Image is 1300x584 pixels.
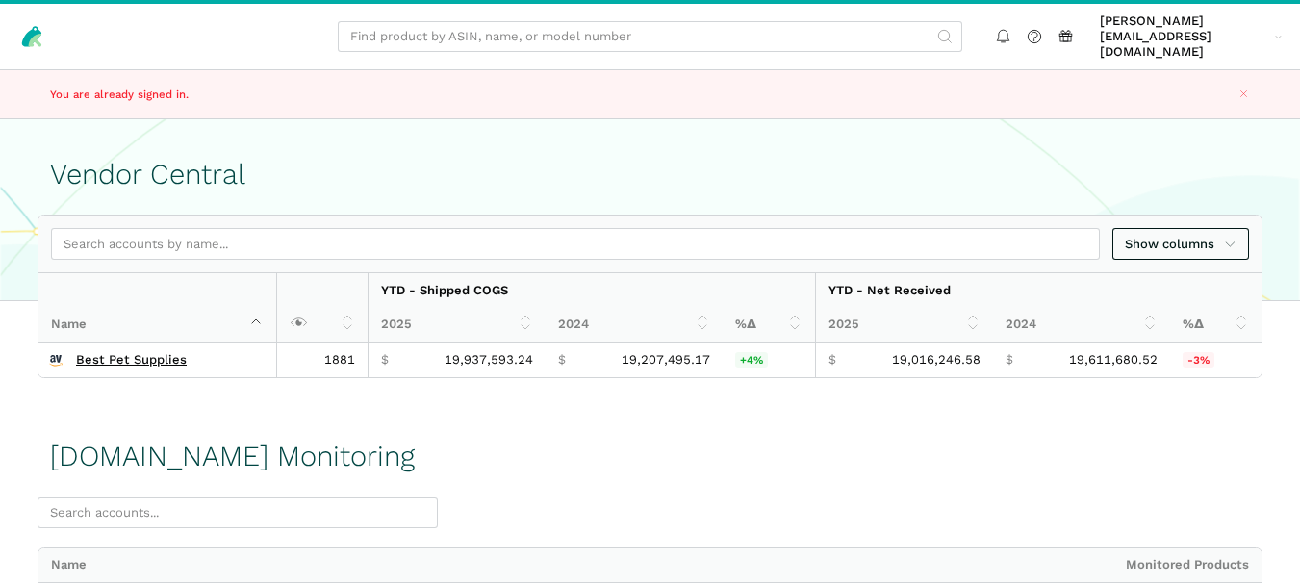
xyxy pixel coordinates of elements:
strong: YTD - Shipped COGS [381,283,508,297]
th: 2024: activate to sort column ascending [993,308,1170,343]
th: : activate to sort column ascending [276,273,368,343]
h1: [DOMAIN_NAME] Monitoring [50,441,415,472]
span: $ [1006,352,1013,368]
a: Show columns [1112,228,1249,260]
td: 3.80% [723,343,815,377]
th: 2025: activate to sort column ascending [815,308,993,343]
span: 19,207,495.17 [622,352,710,368]
div: Monitored Products [956,548,1262,583]
p: You are already signed in. [50,87,488,103]
button: Close [1233,83,1255,105]
th: %Δ: activate to sort column ascending [723,308,815,343]
th: 2025: activate to sort column ascending [368,308,546,343]
span: $ [381,352,389,368]
span: $ [828,352,836,368]
div: Name [38,548,956,583]
span: 19,937,593.24 [445,352,533,368]
input: Search accounts... [38,497,438,529]
span: 19,016,246.58 [892,352,981,368]
th: 2024: activate to sort column ascending [546,308,723,343]
th: %Δ: activate to sort column ascending [1170,308,1262,343]
td: 1881 [276,343,368,377]
h1: Vendor Central [50,159,1250,190]
input: Find product by ASIN, name, or model number [338,21,962,53]
input: Search accounts by name... [51,228,1100,260]
span: +4% [735,352,768,368]
span: Show columns [1125,235,1236,254]
a: Best Pet Supplies [76,352,187,368]
th: Name : activate to sort column descending [38,273,276,343]
a: [PERSON_NAME][EMAIL_ADDRESS][DOMAIN_NAME] [1094,11,1288,63]
span: -3% [1183,352,1214,368]
span: [PERSON_NAME][EMAIL_ADDRESS][DOMAIN_NAME] [1100,13,1268,61]
span: $ [558,352,566,368]
strong: YTD - Net Received [828,283,951,297]
td: -3.04% [1170,343,1262,377]
span: 19,611,680.52 [1069,352,1158,368]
